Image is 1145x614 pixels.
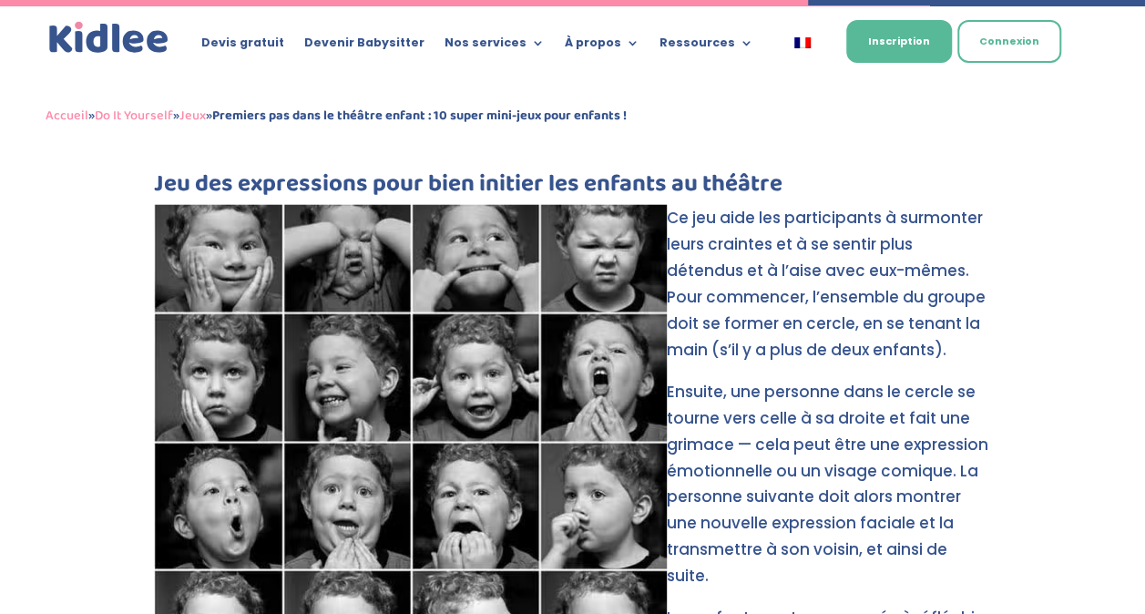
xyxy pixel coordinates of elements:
img: Français [794,37,811,48]
a: Nos services [445,36,545,56]
a: Connexion [957,20,1061,63]
a: Do It Yourself [95,105,173,127]
span: » » » [46,105,627,127]
a: À propos [565,36,639,56]
a: Accueil [46,105,88,127]
h3: Jeu des expressions pour bien initier les enfants au théâtre [154,172,992,205]
a: Inscription [846,20,952,63]
a: Jeux [179,105,206,127]
strong: Premiers pas dans le théâtre enfant : 10 super mini-jeux pour enfants ! [212,105,627,127]
a: Ressources [659,36,753,56]
a: Devenir Babysitter [304,36,424,56]
a: Devis gratuit [201,36,284,56]
a: Kidlee Logo [46,18,172,57]
img: logo_kidlee_bleu [46,18,172,57]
